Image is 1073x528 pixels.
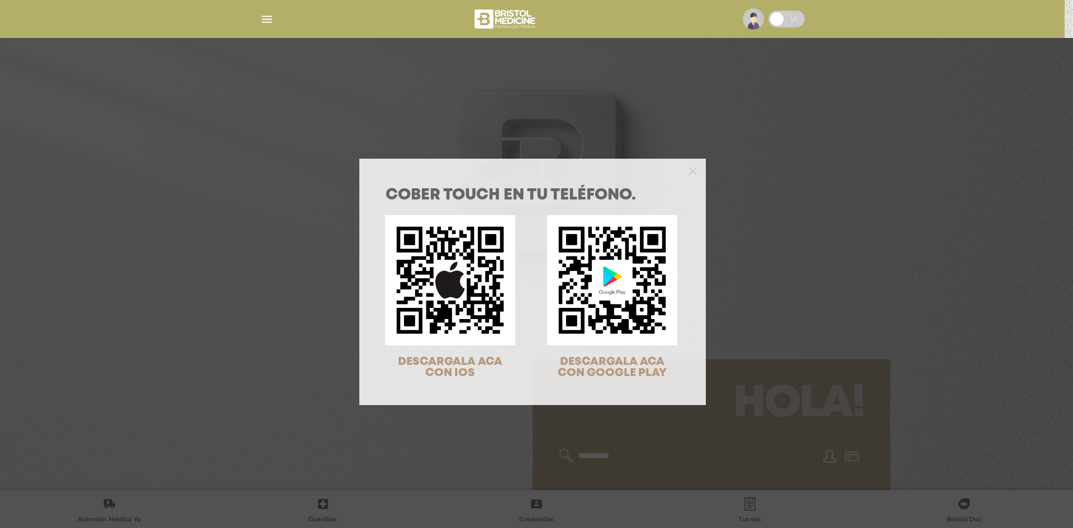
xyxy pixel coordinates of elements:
[558,356,667,378] span: DESCARGALA ACA CON GOOGLE PLAY
[385,215,515,345] img: qr-code
[547,215,677,345] img: qr-code
[689,165,697,175] button: Close
[386,188,680,203] h1: COBER TOUCH en tu teléfono.
[398,356,502,378] span: DESCARGALA ACA CON IOS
